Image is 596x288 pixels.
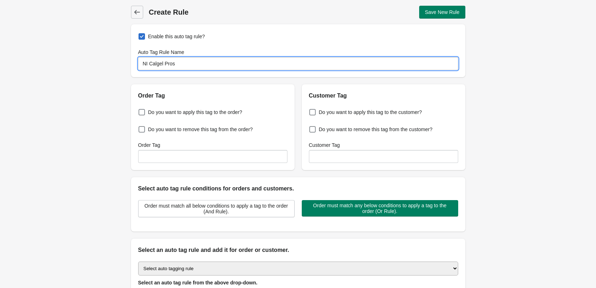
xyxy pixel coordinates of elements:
[138,246,458,254] h2: Select an auto tag rule and add it for order or customer.
[138,141,160,149] label: Order Tag
[307,203,452,214] span: Order must match any below conditions to apply a tag to the order (Or Rule).
[138,184,458,193] h2: Select auto tag rule conditions for orders and customers.
[148,126,253,133] span: Do you want to remove this tag from the order?
[425,9,460,15] span: Save New Rule
[138,200,295,217] button: Order must match all below conditions to apply a tag to the order (And Rule).
[138,49,184,56] label: Auto Tag Rule Name
[302,200,458,217] button: Order must match any below conditions to apply a tag to the order (Or Rule).
[138,280,258,285] span: Select an auto tag rule from the above drop-down.
[419,6,465,19] button: Save New Rule
[138,91,287,100] h2: Order Tag
[309,91,458,100] h2: Customer Tag
[319,109,422,116] span: Do you want to apply this tag to the customer?
[309,141,340,149] label: Customer Tag
[148,33,205,40] span: Enable this auto tag rule?
[149,7,298,17] h1: Create Rule
[148,109,242,116] span: Do you want to apply this tag to the order?
[319,126,432,133] span: Do you want to remove this tag from the customer?
[144,203,289,214] span: Order must match all below conditions to apply a tag to the order (And Rule).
